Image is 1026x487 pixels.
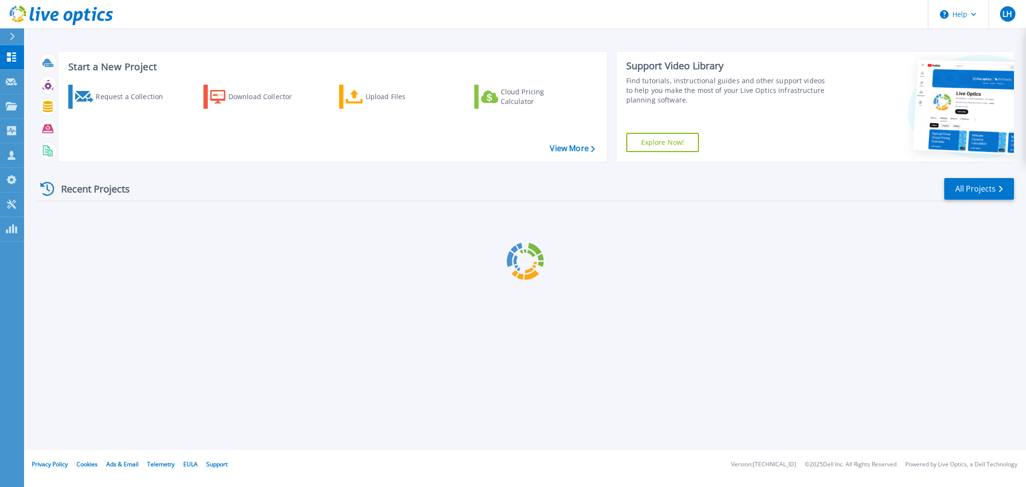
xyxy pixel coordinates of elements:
span: LH [1002,10,1012,18]
li: Powered by Live Optics, a Dell Technology [905,461,1017,468]
a: Ads & Email [106,460,139,468]
a: Upload Files [339,85,446,109]
li: © 2025 Dell Inc. All Rights Reserved [805,461,897,468]
a: Explore Now! [626,133,699,152]
a: Cookies [76,460,98,468]
div: Upload Files [366,87,443,106]
a: Telemetry [147,460,175,468]
a: View More [550,144,595,153]
div: Support Video Library [626,60,830,72]
a: EULA [183,460,198,468]
a: All Projects [944,178,1014,200]
div: Download Collector [228,87,305,106]
div: Recent Projects [37,177,143,201]
a: Support [206,460,228,468]
div: Request a Collection [96,87,173,106]
a: Download Collector [203,85,311,109]
div: Find tutorials, instructional guides and other support videos to help you make the most of your L... [626,76,830,105]
div: Cloud Pricing Calculator [501,87,578,106]
li: Version: [TECHNICAL_ID] [731,461,796,468]
a: Privacy Policy [32,460,68,468]
h3: Start a New Project [68,62,595,72]
a: Cloud Pricing Calculator [474,85,582,109]
a: Request a Collection [68,85,176,109]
